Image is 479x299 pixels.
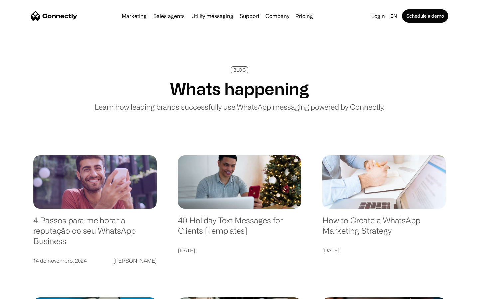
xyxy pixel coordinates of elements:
a: Utility messaging [189,13,236,19]
a: Schedule a demo [402,9,448,23]
div: en [390,11,397,21]
div: [PERSON_NAME] [113,256,157,265]
div: BLOG [233,67,246,72]
h1: Whats happening [170,79,309,99]
a: 40 Holiday Text Messages for Clients [Templates] [178,215,301,242]
div: [DATE] [322,246,339,255]
a: Pricing [293,13,316,19]
a: Sales agents [151,13,187,19]
div: Company [265,11,289,21]
a: How to Create a WhatsApp Marketing Strategy [322,215,446,242]
ul: Language list [13,287,40,297]
a: Login [369,11,388,21]
a: Support [237,13,262,19]
a: 4 Passos para melhorar a reputação do seu WhatsApp Business [33,215,157,252]
aside: Language selected: English [7,287,40,297]
a: Marketing [119,13,149,19]
div: [DATE] [178,246,195,255]
p: Learn how leading brands successfully use WhatsApp messaging powered by Connectly. [95,101,384,112]
div: 14 de novembro, 2024 [33,256,87,265]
